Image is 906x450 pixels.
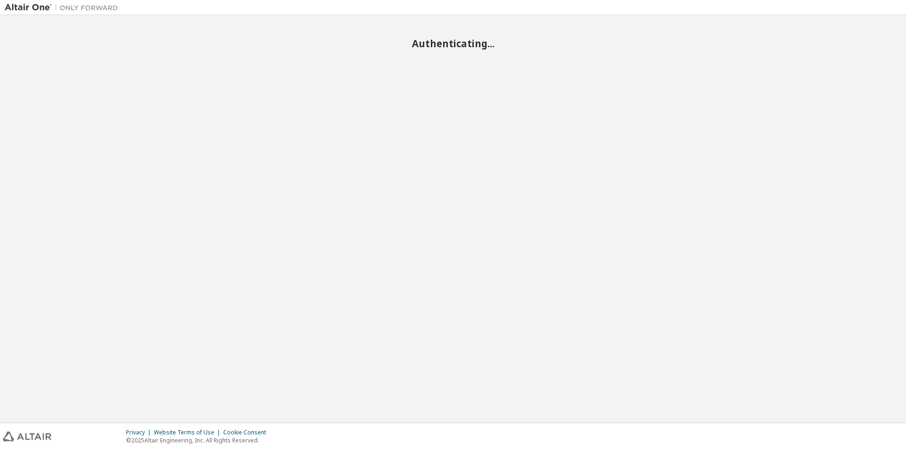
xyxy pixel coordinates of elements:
div: Cookie Consent [223,429,272,436]
p: © 2025 Altair Engineering, Inc. All Rights Reserved. [126,436,272,444]
div: Website Terms of Use [154,429,223,436]
img: altair_logo.svg [3,432,51,442]
h2: Authenticating... [5,37,901,50]
div: Privacy [126,429,154,436]
img: Altair One [5,3,123,12]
